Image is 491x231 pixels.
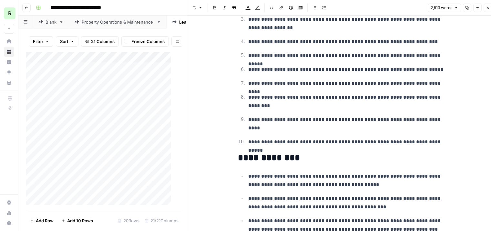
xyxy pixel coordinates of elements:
[4,67,14,78] a: Opportunities
[179,19,238,25] div: Lease & Tenant Management
[167,16,251,28] a: Lease & Tenant Management
[56,36,78,47] button: Sort
[428,4,461,12] button: 2,513 words
[131,38,165,45] span: Freeze Columns
[67,217,93,224] span: Add 10 Rows
[4,208,14,218] a: Usage
[8,9,11,17] span: R
[33,16,69,28] a: Blank
[69,16,167,28] a: Property Operations & Maintenance
[142,215,181,226] div: 21/21 Columns
[81,36,119,47] button: 21 Columns
[4,197,14,208] a: Settings
[115,215,142,226] div: 20 Rows
[91,38,115,45] span: 21 Columns
[60,38,68,45] span: Sort
[26,215,57,226] button: Add Row
[4,47,14,57] a: Browse
[4,36,14,47] a: Home
[4,57,14,67] a: Insights
[46,19,56,25] div: Blank
[36,217,54,224] span: Add Row
[33,38,43,45] span: Filter
[82,19,154,25] div: Property Operations & Maintenance
[121,36,169,47] button: Freeze Columns
[4,78,14,88] a: Your Data
[4,5,14,21] button: Workspace: Re-Leased
[4,218,14,228] button: Help + Support
[29,36,53,47] button: Filter
[431,5,452,11] span: 2,513 words
[57,215,97,226] button: Add 10 Rows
